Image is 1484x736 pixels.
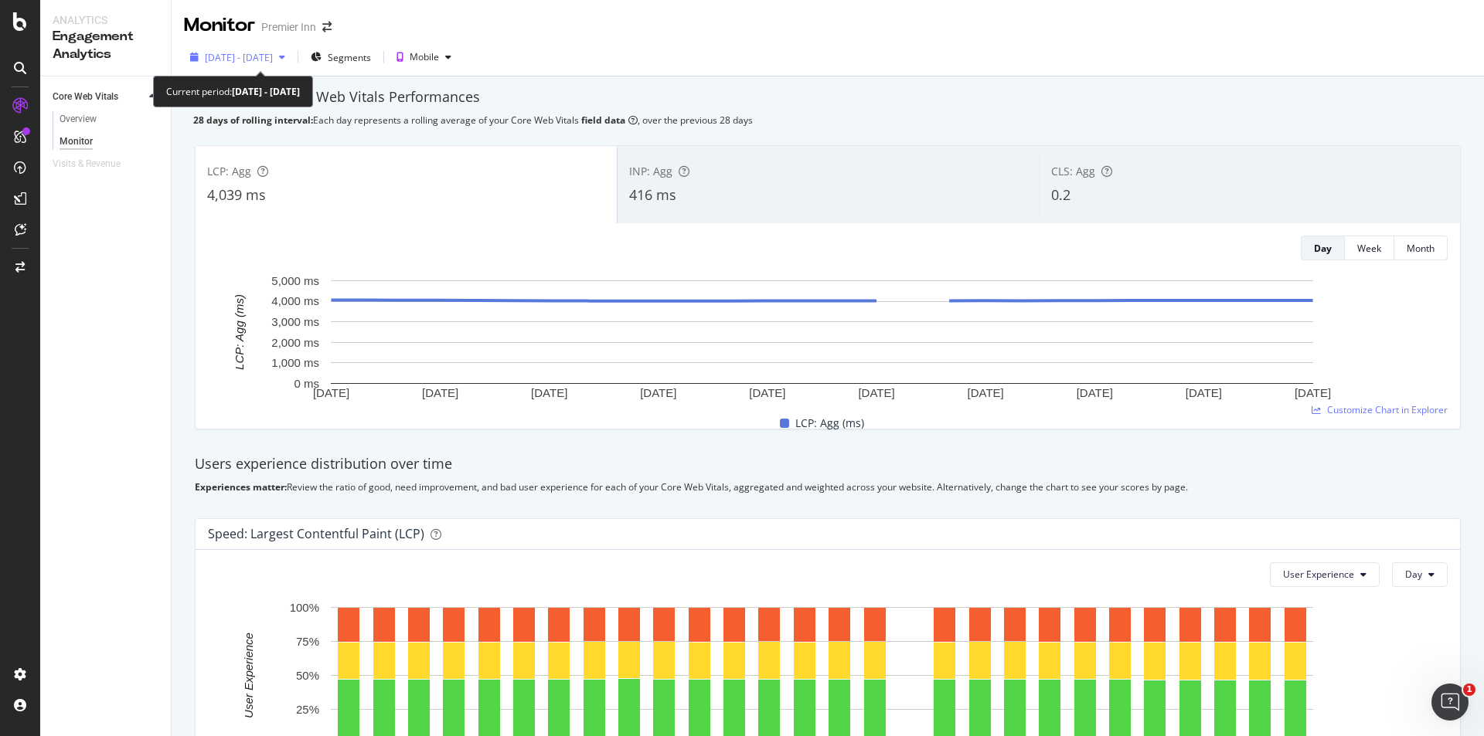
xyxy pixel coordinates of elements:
[296,703,319,716] text: 25%
[53,89,145,105] a: Core Web Vitals
[410,53,439,62] div: Mobile
[53,28,158,63] div: Engagement Analytics
[1051,164,1095,178] span: CLS: Agg
[53,156,121,172] div: Visits & Revenue
[184,12,255,39] div: Monitor
[296,669,319,682] text: 50%
[208,526,424,541] div: Speed: Largest Contentful Paint (LCP)
[858,386,894,399] text: [DATE]
[1186,386,1222,399] text: [DATE]
[1463,683,1475,696] span: 1
[261,19,316,35] div: Premier Inn
[242,633,255,718] text: User Experience
[290,601,319,614] text: 100%
[166,83,300,100] div: Current period:
[60,111,97,127] div: Overview
[968,386,1004,399] text: [DATE]
[305,45,377,70] button: Segments
[193,87,1462,107] div: Monitor your Core Web Vitals Performances
[53,156,136,172] a: Visits & Revenue
[1077,386,1113,399] text: [DATE]
[232,85,300,98] b: [DATE] - [DATE]
[1295,386,1331,399] text: [DATE]
[1392,562,1448,587] button: Day
[749,386,785,399] text: [DATE]
[60,134,160,150] a: Monitor
[60,134,93,150] div: Monitor
[271,315,319,328] text: 3,000 ms
[531,386,567,399] text: [DATE]
[195,480,1461,493] div: Review the ratio of good, need improvement, and bad user experience for each of your Core Web Vit...
[233,294,246,370] text: LCP: Agg (ms)
[1405,568,1422,581] span: Day
[208,273,1436,402] svg: A chart.
[322,22,332,32] div: arrow-right-arrow-left
[422,386,458,399] text: [DATE]
[53,89,118,105] div: Core Web Vitals
[1283,568,1354,581] span: User Experience
[581,114,625,127] b: field data
[1301,236,1345,260] button: Day
[53,12,158,28] div: Analytics
[271,274,319,287] text: 5,000 ms
[1270,562,1380,587] button: User Experience
[1394,236,1448,260] button: Month
[184,45,291,70] button: [DATE] - [DATE]
[193,114,1462,127] div: Each day represents a rolling average of your Core Web Vitals , over the previous 28 days
[313,386,349,399] text: [DATE]
[207,164,251,178] span: LCP: Agg
[207,185,266,204] span: 4,039 ms
[629,185,676,204] span: 416 ms
[195,480,287,493] b: Experiences matter:
[195,454,1461,474] div: Users experience distribution over time
[271,294,319,307] text: 4,000 ms
[1357,242,1381,255] div: Week
[1345,236,1394,260] button: Week
[205,51,273,64] span: [DATE] - [DATE]
[629,164,672,178] span: INP: Agg
[294,377,319,390] text: 0 ms
[390,45,458,70] button: Mobile
[271,336,319,349] text: 2,000 ms
[1314,242,1332,255] div: Day
[296,635,319,648] text: 75%
[1051,185,1070,204] span: 0.2
[271,356,319,369] text: 1,000 ms
[1327,403,1448,416] span: Customize Chart in Explorer
[328,51,371,64] span: Segments
[795,414,864,432] span: LCP: Agg (ms)
[1431,683,1469,721] iframe: Intercom live chat
[1407,242,1435,255] div: Month
[193,114,313,127] b: 28 days of rolling interval:
[60,111,160,127] a: Overview
[640,386,676,399] text: [DATE]
[1312,403,1448,416] a: Customize Chart in Explorer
